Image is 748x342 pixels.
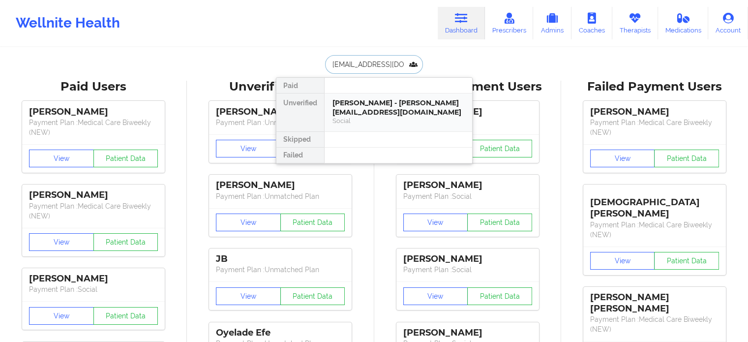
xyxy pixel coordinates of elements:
button: View [216,140,281,157]
div: Social [332,117,464,125]
button: Patient Data [93,233,158,251]
div: [PERSON_NAME] [590,106,719,118]
a: Account [708,7,748,39]
button: Patient Data [467,140,532,157]
div: [PERSON_NAME] [PERSON_NAME] [590,292,719,314]
button: View [403,214,468,231]
a: Therapists [612,7,658,39]
p: Payment Plan : Unmatched Plan [216,118,345,127]
button: Patient Data [93,150,158,167]
p: Payment Plan : Medical Care Biweekly (NEW) [590,314,719,334]
p: Payment Plan : Unmatched Plan [216,191,345,201]
div: Unverified Users [194,79,367,94]
a: Admins [533,7,571,39]
div: [PERSON_NAME] [403,253,532,265]
div: [PERSON_NAME] [29,273,158,284]
div: [PERSON_NAME] [29,106,158,118]
p: Payment Plan : Medical Care Biweekly (NEW) [590,220,719,240]
button: Patient Data [654,150,719,167]
p: Payment Plan : Medical Care Biweekly (NEW) [29,118,158,137]
button: View [216,214,281,231]
button: Patient Data [93,307,158,325]
a: Dashboard [438,7,485,39]
div: [PERSON_NAME] [403,327,532,339]
button: Patient Data [280,214,345,231]
button: View [29,307,94,325]
div: Oyelade Efe [216,327,345,339]
p: Payment Plan : Social [403,191,532,201]
div: Skipped [276,132,324,148]
div: Paid Users [7,79,180,94]
button: View [590,150,655,167]
a: Coaches [571,7,612,39]
button: View [216,287,281,305]
button: Patient Data [467,287,532,305]
p: Payment Plan : Social [29,284,158,294]
div: Failed Payment Users [568,79,741,94]
div: [PERSON_NAME] [216,180,345,191]
div: [PERSON_NAME] [29,189,158,201]
div: JB [216,253,345,265]
button: View [403,287,468,305]
div: Paid [276,78,324,93]
button: Patient Data [654,252,719,270]
div: Unverified [276,93,324,132]
button: Patient Data [280,287,345,305]
a: Medications [658,7,709,39]
div: [PERSON_NAME] [403,180,532,191]
div: [DEMOGRAPHIC_DATA][PERSON_NAME] [590,189,719,219]
button: Patient Data [467,214,532,231]
div: [PERSON_NAME] [216,106,345,118]
button: View [29,233,94,251]
div: [PERSON_NAME] - [PERSON_NAME][EMAIL_ADDRESS][DOMAIN_NAME] [332,98,464,117]
button: View [590,252,655,270]
p: Payment Plan : Unmatched Plan [216,265,345,275]
p: Payment Plan : Social [403,265,532,275]
button: View [29,150,94,167]
p: Payment Plan : Medical Care Biweekly (NEW) [590,118,719,137]
a: Prescribers [485,7,534,39]
div: Failed [276,148,324,163]
p: Payment Plan : Medical Care Biweekly (NEW) [29,201,158,221]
